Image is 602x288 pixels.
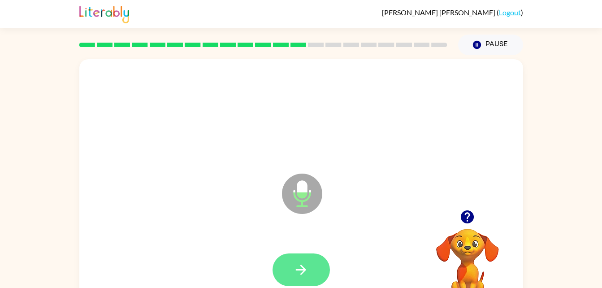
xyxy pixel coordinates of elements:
span: [PERSON_NAME] [PERSON_NAME] [382,8,497,17]
button: Pause [458,35,523,55]
a: Logout [499,8,521,17]
img: Literably [79,4,129,23]
div: ( ) [382,8,523,17]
